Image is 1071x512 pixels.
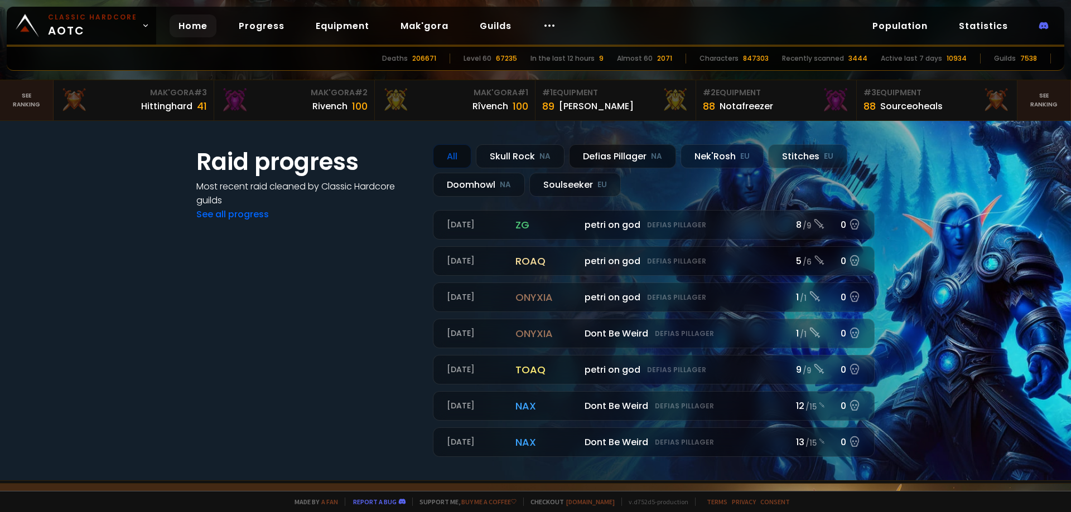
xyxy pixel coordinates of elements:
div: Rîvench [472,99,508,113]
div: Characters [699,53,739,64]
a: [DATE]naxDont Be WeirdDefias Pillager12 /150 [433,391,875,421]
small: EU [740,151,750,162]
a: Buy me a coffee [461,498,517,506]
div: Deaths [382,53,408,64]
small: EU [597,179,607,191]
div: [PERSON_NAME] [559,99,634,113]
div: Level 60 [464,53,491,64]
div: 3444 [848,53,867,64]
small: NA [500,179,511,191]
a: Seeranking [1017,80,1071,120]
span: Support me, [412,498,517,506]
a: a fan [321,498,338,506]
span: v. d752d5 - production [621,498,688,506]
span: # 1 [542,87,553,98]
a: #3Equipment88Sourceoheals [857,80,1017,120]
div: Equipment [863,87,1010,99]
div: Mak'Gora [221,87,368,99]
div: 100 [513,99,528,114]
div: Almost 60 [617,53,653,64]
div: Equipment [542,87,689,99]
div: 7538 [1020,53,1037,64]
a: [DOMAIN_NAME] [566,498,615,506]
small: NA [539,151,551,162]
a: Classic HardcoreAOTC [7,7,156,45]
div: Mak'Gora [382,87,528,99]
a: [DATE]onyxiapetri on godDefias Pillager1 /10 [433,282,875,312]
div: 10934 [947,53,967,64]
div: 847303 [743,53,769,64]
div: Notafreezer [720,99,773,113]
a: Home [170,14,216,37]
h1: Raid progress [196,144,419,179]
span: # 1 [518,87,528,98]
div: 206671 [412,53,436,64]
a: Report a bug [353,498,397,506]
span: Checkout [523,498,615,506]
div: 88 [703,99,715,114]
div: Nek'Rosh [681,144,764,168]
div: 67235 [496,53,517,64]
div: Equipment [703,87,850,99]
a: Population [863,14,937,37]
a: Mak'gora [392,14,457,37]
div: Active last 7 days [881,53,942,64]
a: #2Equipment88Notafreezer [696,80,857,120]
a: Guilds [471,14,520,37]
div: Sourceoheals [880,99,943,113]
h4: Most recent raid cleaned by Classic Hardcore guilds [196,179,419,207]
a: Mak'Gora#1Rîvench100 [375,80,535,120]
div: Recently scanned [782,53,844,64]
div: Guilds [994,53,1016,64]
div: 89 [542,99,554,114]
a: See all progress [196,208,269,221]
span: Made by [288,498,338,506]
div: Mak'Gora [60,87,207,99]
div: Doomhowl [433,173,525,197]
div: Skull Rock [476,144,565,168]
a: Mak'Gora#3Hittinghard41 [54,80,214,120]
span: # 2 [703,87,716,98]
div: 100 [352,99,368,114]
small: EU [824,151,833,162]
span: AOTC [48,12,137,39]
a: Equipment [307,14,378,37]
a: Statistics [950,14,1017,37]
a: [DATE]roaqpetri on godDefias Pillager5 /60 [433,246,875,276]
a: Progress [230,14,293,37]
div: 2071 [657,53,672,64]
div: In the last 12 hours [530,53,595,64]
a: Mak'Gora#2Rivench100 [214,80,375,120]
div: All [433,144,471,168]
a: Privacy [732,498,756,506]
div: Rivench [312,99,348,113]
div: 41 [197,99,207,114]
a: Terms [707,498,727,506]
div: Defias Pillager [569,144,676,168]
a: [DATE]zgpetri on godDefias Pillager8 /90 [433,210,875,240]
div: 88 [863,99,876,114]
div: Stitches [768,144,847,168]
div: Soulseeker [529,173,621,197]
div: Hittinghard [141,99,192,113]
small: NA [651,151,662,162]
span: # 3 [194,87,207,98]
a: [DATE]toaqpetri on godDefias Pillager9 /90 [433,355,875,384]
span: # 2 [355,87,368,98]
span: # 3 [863,87,876,98]
small: Classic Hardcore [48,12,137,22]
a: [DATE]naxDont Be WeirdDefias Pillager13 /150 [433,427,875,457]
a: [DATE]onyxiaDont Be WeirdDefias Pillager1 /10 [433,319,875,348]
a: #1Equipment89[PERSON_NAME] [535,80,696,120]
a: Consent [760,498,790,506]
div: 9 [599,53,604,64]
